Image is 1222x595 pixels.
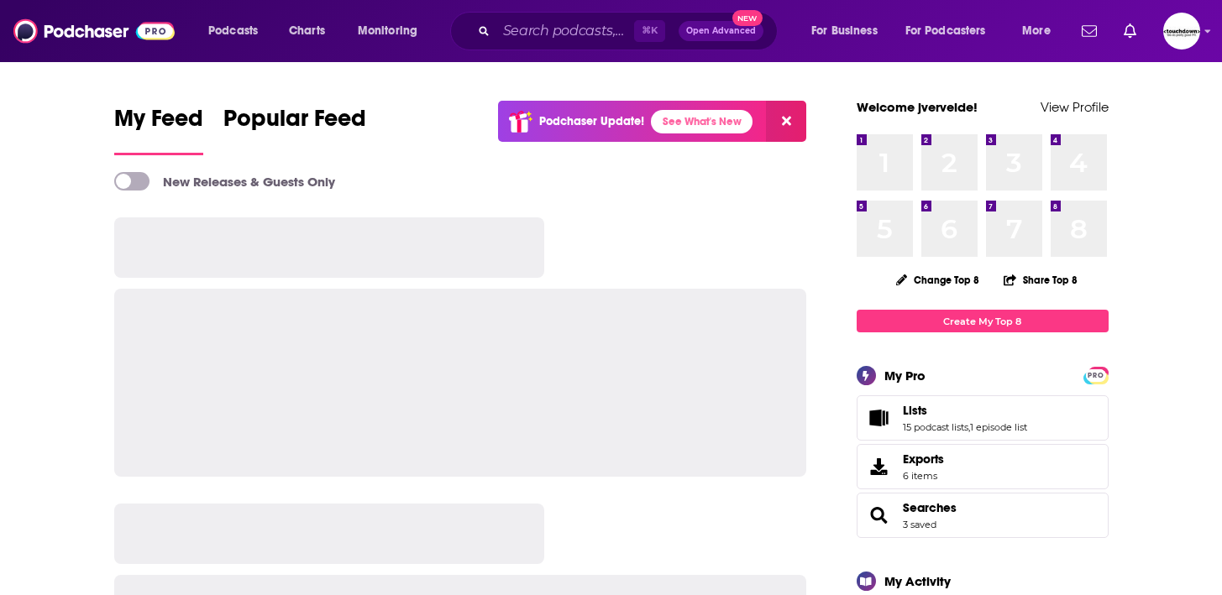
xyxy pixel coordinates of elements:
span: 6 items [903,470,944,482]
span: Podcasts [208,19,258,43]
span: PRO [1086,369,1106,382]
a: Popular Feed [223,104,366,155]
img: Podchaser - Follow, Share and Rate Podcasts [13,15,175,47]
span: ⌘ K [634,20,665,42]
button: Share Top 8 [1003,264,1078,296]
div: Search podcasts, credits, & more... [466,12,794,50]
a: PRO [1086,368,1106,381]
span: For Podcasters [905,19,986,43]
a: My Feed [114,104,203,155]
button: open menu [346,18,439,44]
a: Lists [863,406,896,430]
span: Lists [903,403,927,418]
div: My Activity [884,573,951,589]
div: My Pro [884,368,926,384]
a: New Releases & Guests Only [114,172,335,191]
button: Open AdvancedNew [679,21,763,41]
input: Search podcasts, credits, & more... [496,18,634,44]
a: Exports [857,444,1109,489]
span: Exports [903,451,944,467]
button: open menu [197,18,280,44]
a: 3 saved [903,519,936,530]
span: For Business [811,19,878,43]
a: Searches [863,504,896,527]
span: Charts [289,19,325,43]
a: View Profile [1041,99,1109,115]
button: Show profile menu [1163,13,1200,50]
span: My Feed [114,104,203,143]
a: See What's New [651,110,753,133]
span: Searches [857,493,1109,538]
span: , [968,421,970,433]
span: Lists [857,395,1109,441]
span: Monitoring [358,19,417,43]
a: Welcome jvervelde! [857,99,978,115]
a: Show notifications dropdown [1117,17,1143,45]
span: New [732,10,763,26]
button: Change Top 8 [886,269,990,290]
span: Popular Feed [223,104,366,143]
button: open menu [800,18,899,44]
a: 1 episode list [970,421,1027,433]
span: Open Advanced [686,27,756,35]
button: open menu [894,18,1010,44]
a: Charts [278,18,335,44]
span: More [1022,19,1051,43]
a: Show notifications dropdown [1075,17,1104,45]
a: Lists [903,403,1027,418]
a: 15 podcast lists [903,421,968,433]
span: Exports [863,455,896,478]
button: open menu [1010,18,1072,44]
p: Podchaser Update! [539,114,644,128]
a: Create My Top 8 [857,310,1109,332]
a: Searches [903,500,957,515]
span: Logged in as jvervelde [1163,13,1200,50]
img: User Profile [1163,13,1200,50]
